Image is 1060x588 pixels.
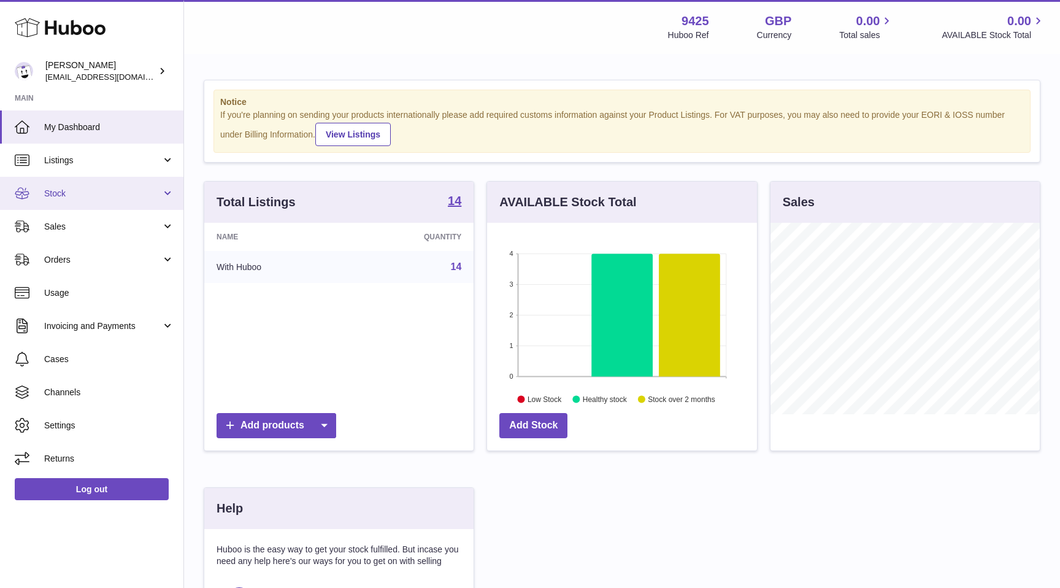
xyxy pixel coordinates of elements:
[510,280,513,288] text: 3
[682,13,709,29] strong: 9425
[204,251,347,283] td: With Huboo
[668,29,709,41] div: Huboo Ref
[1007,13,1031,29] span: 0.00
[45,72,180,82] span: [EMAIL_ADDRESS][DOMAIN_NAME]
[451,261,462,272] a: 14
[204,223,347,251] th: Name
[583,395,628,403] text: Healthy stock
[510,311,513,319] text: 2
[347,223,474,251] th: Quantity
[757,29,792,41] div: Currency
[44,354,174,365] span: Cases
[499,413,567,438] a: Add Stock
[44,287,174,299] span: Usage
[499,194,636,211] h3: AVAILABLE Stock Total
[44,254,161,266] span: Orders
[315,123,391,146] a: View Listings
[220,109,1024,146] div: If you're planning on sending your products internationally please add required customs informati...
[448,195,461,207] strong: 14
[44,221,161,233] span: Sales
[765,13,791,29] strong: GBP
[44,387,174,398] span: Channels
[839,29,894,41] span: Total sales
[44,122,174,133] span: My Dashboard
[448,195,461,209] a: 14
[856,13,880,29] span: 0.00
[528,395,562,403] text: Low Stock
[217,500,243,517] h3: Help
[15,62,33,80] img: Huboo@cbdmd.com
[15,478,169,500] a: Log out
[942,29,1045,41] span: AVAILABLE Stock Total
[783,194,815,211] h3: Sales
[942,13,1045,41] a: 0.00 AVAILABLE Stock Total
[648,395,715,403] text: Stock over 2 months
[839,13,894,41] a: 0.00 Total sales
[44,188,161,199] span: Stock
[510,342,513,349] text: 1
[44,420,174,431] span: Settings
[44,155,161,166] span: Listings
[217,544,461,567] p: Huboo is the easy way to get your stock fulfilled. But incase you need any help here's our ways f...
[220,96,1024,108] strong: Notice
[510,250,513,257] text: 4
[45,60,156,83] div: [PERSON_NAME]
[217,413,336,438] a: Add products
[44,453,174,465] span: Returns
[217,194,296,211] h3: Total Listings
[510,373,513,380] text: 0
[44,320,161,332] span: Invoicing and Payments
